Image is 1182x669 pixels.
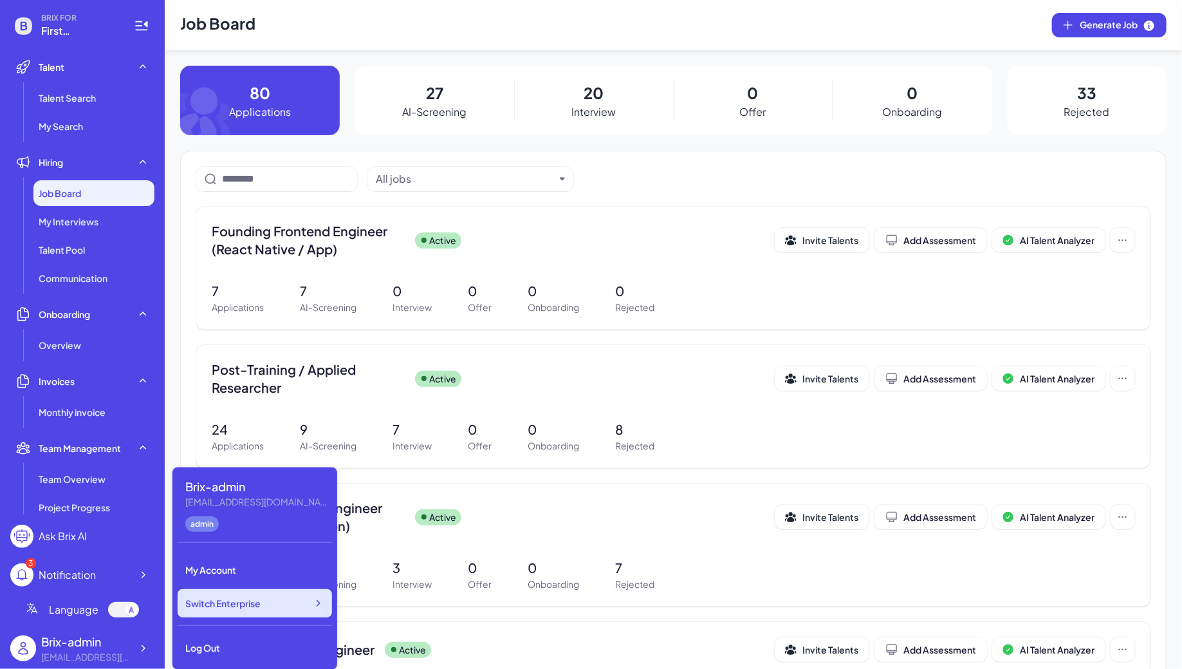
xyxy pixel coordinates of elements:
button: Generate Job [1052,13,1167,37]
p: Offer [468,439,492,453]
p: 80 [250,81,270,104]
div: Log Out [178,634,332,662]
button: Add Assessment [874,228,987,252]
div: Add Assessment [885,511,976,523]
p: Applications [229,104,291,120]
p: Applications [212,301,264,314]
button: AI Talent Analyzer [992,505,1105,529]
p: Rejected [1064,104,1110,120]
p: Onboarding [528,301,579,314]
span: My Search [39,120,83,133]
p: 9 [300,420,356,439]
p: 8 [615,420,654,439]
span: Generate Job [1080,18,1156,32]
button: Invite Talents [775,366,869,391]
button: Add Assessment [874,505,987,529]
span: Communication [39,272,107,285]
div: My Account [178,556,332,584]
span: Talent [39,61,64,73]
div: Brix-admin [41,633,131,650]
span: Switch Enterprise [185,597,261,610]
span: Language [49,602,98,617]
span: Post-Training / Applied Researcher [212,361,405,397]
button: All jobs [376,171,555,187]
span: Team Management [39,442,121,455]
div: Brix-admin [185,478,327,495]
p: 3 [392,558,432,578]
p: 0 [748,81,759,104]
div: flora@joinbrix.com [185,495,327,509]
div: All jobs [376,171,411,187]
img: user_logo.png [10,636,36,661]
span: First Intelligence [41,23,118,39]
p: 7 [615,558,654,578]
div: 3 [26,558,36,569]
p: 27 [426,81,443,104]
span: Project Progress [39,501,110,514]
span: Talent Search [39,91,96,104]
p: 0 [468,281,492,301]
div: Add Assessment [885,372,976,385]
p: 0 [468,558,492,578]
p: 20 [584,81,604,104]
p: Offer [740,104,766,120]
div: Ask Brix AI [39,529,87,544]
p: Interview [392,439,432,453]
button: AI Talent Analyzer [992,637,1105,662]
span: Overview [39,339,81,352]
p: AI-Screening [402,104,466,120]
p: Onboarding [882,104,942,120]
span: Onboarding [39,308,90,321]
span: AI Talent Analyzer [1020,644,1094,655]
p: 7 [300,281,356,301]
span: Founding Frontend Engineer (React Native / App) [212,222,405,258]
p: 24 [212,420,264,439]
div: admin [185,516,219,532]
button: AI Talent Analyzer [992,228,1105,252]
span: Job Board [39,187,81,200]
button: Add Assessment [874,366,987,391]
p: Active [429,511,456,524]
div: Add Assessment [885,643,976,656]
div: Notification [39,567,96,583]
span: Monthly invoice [39,406,106,419]
p: 0 [615,281,654,301]
p: Rejected [615,578,654,591]
span: AI Talent Analyzer [1020,234,1094,246]
p: 0 [528,420,579,439]
span: Invite Talents [802,644,858,655]
p: Onboarding [528,578,579,591]
p: 7 [212,281,264,301]
p: Active [399,643,426,657]
button: AI Talent Analyzer [992,366,1105,391]
div: flora@joinbrix.com [41,650,131,664]
span: Invite Talents [802,373,858,384]
span: AI Talent Analyzer [1020,511,1094,523]
span: Hiring [39,156,63,169]
p: Interview [571,104,616,120]
p: Interview [392,301,432,314]
p: Onboarding [528,439,579,453]
p: Offer [468,301,492,314]
p: 0 [392,281,432,301]
button: Invite Talents [775,637,869,662]
button: Invite Talents [775,505,869,529]
p: Active [429,234,456,247]
p: 33 [1077,81,1096,104]
span: Invite Talents [802,511,858,523]
p: 0 [468,420,492,439]
p: 7 [392,420,432,439]
p: 0 [528,558,579,578]
span: AI Talent Analyzer [1020,373,1094,384]
div: Add Assessment [885,234,976,247]
p: Interview [392,578,432,591]
p: Rejected [615,301,654,314]
span: My Interviews [39,215,98,228]
span: Invite Talents [802,234,858,246]
span: Talent Pool [39,243,85,256]
p: 0 [907,81,918,104]
button: Add Assessment [874,637,987,662]
span: BRIX FOR [41,13,118,23]
span: Team Overview [39,473,106,485]
button: Invite Talents [775,228,869,252]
